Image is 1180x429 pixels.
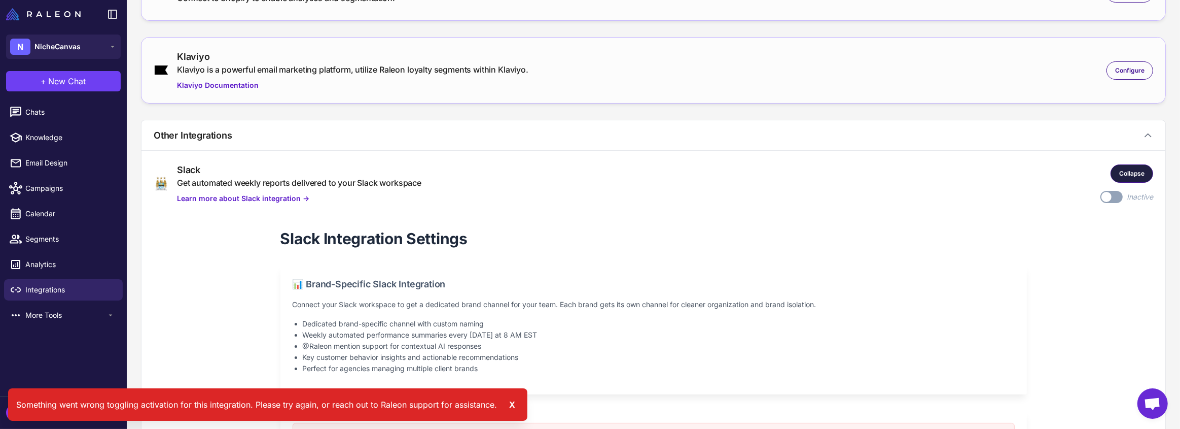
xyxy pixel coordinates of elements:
[303,318,1015,329] li: Dedicated brand-specific channel with custom naming
[4,228,123,250] a: Segments
[4,127,123,148] a: Knowledge
[303,352,1015,363] li: Key customer behavior insights and actionable recommendations
[1115,66,1145,75] span: Configure
[1119,169,1145,178] span: Collapse
[4,152,123,174] a: Email Design
[1127,191,1153,203] div: Inactive
[6,8,81,20] img: Raleon Logo
[4,203,123,224] a: Calendar
[177,50,528,63] div: Klaviyo
[25,208,115,219] span: Calendar
[303,329,1015,341] li: Weekly automated performance summaries every [DATE] at 8 AM EST
[177,80,528,91] a: Klaviyo Documentation
[10,39,30,55] div: N
[1137,388,1168,419] div: Open chat
[505,397,519,413] div: X
[177,177,421,189] div: Get automated weekly reports delivered to your Slack workspace
[141,120,1165,150] button: Other Integrations
[25,132,115,143] span: Knowledge
[293,277,1015,291] h2: 📊 Brand-Specific Slack Integration
[25,183,115,194] span: Campaigns
[154,64,169,76] img: klaviyo.png
[154,176,169,191] img: slack-2-569441.png
[8,388,527,421] div: Something went wrong toggling activation for this integration. Please try again, or reach out to ...
[6,71,121,91] button: +New Chat
[25,310,106,321] span: More Tools
[25,157,115,169] span: Email Design
[25,107,115,118] span: Chats
[293,299,1015,310] p: Connect your Slack workspace to get a dedicated brand channel for your team. Each brand gets its ...
[303,341,1015,352] li: @Raleon mention support for contextual AI responses
[49,75,86,87] span: New Chat
[4,279,123,301] a: Integrations
[41,75,47,87] span: +
[4,254,123,275] a: Analytics
[154,128,232,142] h3: Other Integrations
[4,178,123,199] a: Campaigns
[25,234,115,245] span: Segments
[4,102,123,123] a: Chats
[177,193,421,204] a: Learn more about Slack integration →
[25,259,115,270] span: Analytics
[6,405,26,421] div: WC
[6,8,85,20] a: Raleon Logo
[303,363,1015,374] li: Perfect for agencies managing multiple client brands
[25,284,115,295] span: Integrations
[34,41,81,52] span: NicheCanvas
[177,63,528,76] div: Klaviyo is a powerful email marketing platform, utilize Raleon loyalty segments within Klaviyo.
[280,228,468,249] h1: Slack Integration Settings
[6,35,121,59] button: NNicheCanvas
[177,163,421,177] div: Slack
